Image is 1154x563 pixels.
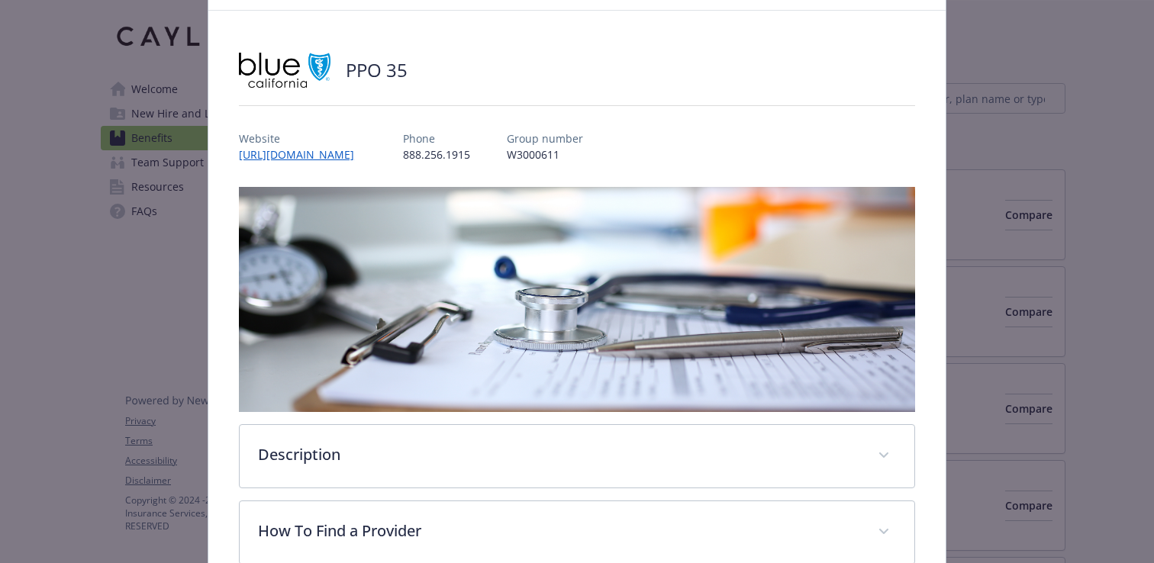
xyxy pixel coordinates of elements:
[403,146,470,162] p: 888.256.1915
[258,443,859,466] p: Description
[258,520,859,542] p: How To Find a Provider
[507,130,583,146] p: Group number
[240,425,914,487] div: Description
[239,130,366,146] p: Website
[507,146,583,162] p: W3000611
[239,187,915,412] img: banner
[346,57,408,83] h2: PPO 35
[403,130,470,146] p: Phone
[239,47,330,93] img: Blue Shield of California
[239,147,366,162] a: [URL][DOMAIN_NAME]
